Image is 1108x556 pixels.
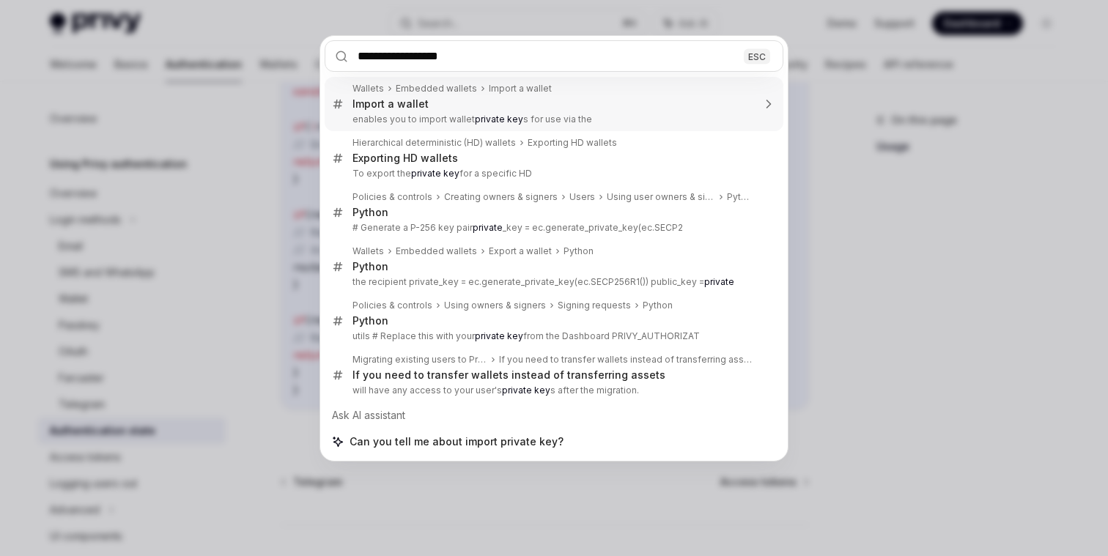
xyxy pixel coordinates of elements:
div: Exporting HD wallets [528,137,617,149]
p: # Generate a P-256 key pair _key = ec.generate_private_key(ec.SECP2 [352,222,753,234]
p: enables you to import wallet s for use via the [352,114,753,125]
div: Embedded wallets [396,245,477,257]
div: Python [564,245,594,257]
div: ESC [744,48,770,64]
b: private [704,276,734,287]
span: Can you tell me about import private key? [350,434,564,449]
div: Python [352,206,388,219]
div: Ask AI assistant [325,402,783,429]
div: Python [727,191,753,203]
div: If you need to transfer wallets instead of transferring assets [499,354,753,366]
div: Users [569,191,595,203]
div: Creating owners & signers [444,191,558,203]
div: Wallets [352,245,384,257]
div: Exporting HD wallets [352,152,458,165]
div: Wallets [352,83,384,94]
b: private key [475,114,523,125]
p: utils # Replace this with your from the Dashboard PRIVY_AUTHORIZAT [352,330,753,342]
div: Using user owners & signers [607,191,715,203]
p: the recipient private_key = ec.generate_private_key(ec.SECP256R1()) public_key = [352,276,753,288]
div: Migrating existing users to Privy [352,354,487,366]
b: private key [475,330,523,341]
div: Python [643,300,673,311]
div: Export a wallet [489,245,552,257]
div: Using owners & signers [444,300,546,311]
b: private key [502,385,550,396]
div: Embedded wallets [396,83,477,94]
div: Python [352,314,388,327]
div: Policies & controls [352,191,432,203]
div: Import a wallet [352,97,429,111]
p: will have any access to your user's s after the migration. [352,385,753,396]
div: Python [352,260,388,273]
div: Signing requests [558,300,631,311]
b: private [473,222,503,233]
div: If you need to transfer wallets instead of transferring assets [352,368,665,382]
div: Import a wallet [489,83,552,94]
b: private key [411,168,459,179]
p: To export the for a specific HD [352,168,753,179]
div: Policies & controls [352,300,432,311]
div: Hierarchical deterministic (HD) wallets [352,137,516,149]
